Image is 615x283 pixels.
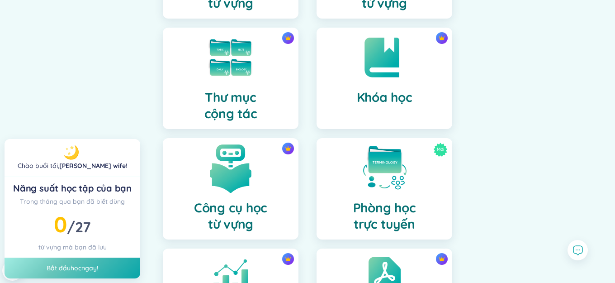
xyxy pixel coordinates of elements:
[12,242,133,252] div: từ vựng mà bạn đã lưu
[285,35,291,41] img: crown icon
[154,138,307,240] a: crown iconCông cụ họctừ vựng
[5,258,140,278] div: Bắt đầu ngay!
[285,256,291,262] img: crown icon
[71,264,81,272] a: học
[67,218,91,236] span: /
[54,211,67,238] span: 0
[357,89,412,106] h4: Khóa học
[75,218,91,236] span: 27
[59,162,126,170] a: [PERSON_NAME] wife
[12,182,133,195] div: Năng suất học tập của bạn
[18,162,59,170] span: Chào buổi tối ,
[194,200,267,232] h4: Công cụ học từ vựng
[12,197,133,206] div: Trong tháng qua bạn đã biết dùng
[204,89,257,122] h4: Thư mục cộng tác
[307,28,461,129] a: crown iconKhóa học
[154,28,307,129] a: crown iconThư mụccộng tác
[439,256,445,262] img: crown icon
[307,138,461,240] a: MớiPhòng họctrực tuyến
[285,145,291,152] img: crown icon
[353,200,416,232] h4: Phòng học trực tuyến
[437,143,444,157] span: Mới
[18,161,127,171] div: !
[439,35,445,41] img: crown icon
